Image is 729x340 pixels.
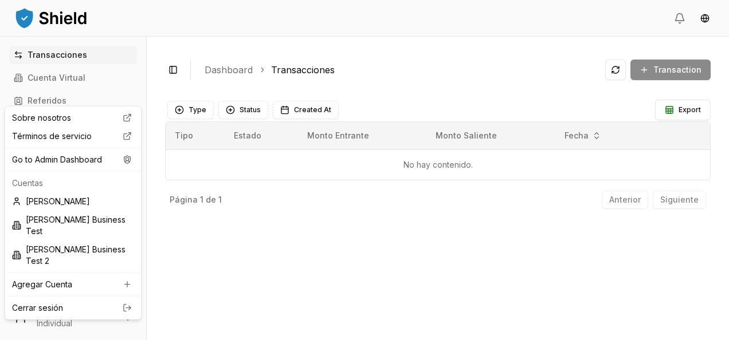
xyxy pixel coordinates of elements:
a: Términos de servicio [7,127,139,145]
div: Go to Admin Dashboard [7,151,139,169]
a: Cerrar sesión [12,302,134,314]
a: Sobre nosotros [7,109,139,127]
div: [PERSON_NAME] Business Test [7,211,139,240]
div: [PERSON_NAME] Business Test 2 [7,240,139,270]
a: Agregar Cuenta [7,275,139,294]
p: Cuentas [12,177,134,189]
div: [PERSON_NAME] [7,192,139,211]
